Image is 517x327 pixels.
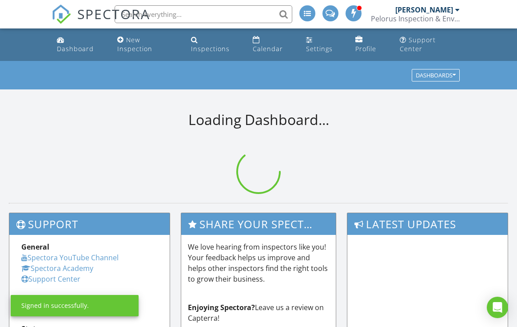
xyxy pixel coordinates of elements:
a: Spectora YouTube Channel [21,253,119,262]
div: Calendar [253,44,283,53]
h3: Support [9,213,170,235]
h3: Latest Updates [347,213,508,235]
div: Dashboards [416,73,456,79]
a: Settings [302,32,345,57]
input: Search everything... [115,5,292,23]
a: Profile [352,32,389,57]
p: Leave us a review on Capterra! [188,302,330,323]
div: Inspections [191,44,230,53]
div: New Inspection [117,36,152,53]
a: Spectora Academy [21,263,93,273]
a: New Inspection [114,32,180,57]
div: [PERSON_NAME] [395,5,453,14]
img: The Best Home Inspection Software - Spectora [52,4,71,24]
div: Dashboard [57,44,94,53]
strong: Enjoying Spectora? [188,303,255,312]
div: Profile [355,44,376,53]
h3: Share Your Spectora Experience [181,213,336,235]
a: Support Center [21,274,80,284]
a: Dashboard [53,32,107,57]
div: Open Intercom Messenger [487,297,508,318]
a: Inspections [187,32,242,57]
div: Pelorus Inspection & Environmental Resource Group LLC [371,14,460,23]
div: Settings [306,44,333,53]
div: Ask the community [21,293,158,304]
div: Support Center [400,36,436,53]
button: Dashboards [412,69,460,82]
a: Calendar [249,32,295,57]
div: Signed in successfully. [21,301,89,310]
span: SPECTORA [77,4,150,23]
strong: General [21,242,49,252]
a: SPECTORA [52,12,150,31]
p: We love hearing from inspectors like you! Your feedback helps us improve and helps other inspecto... [188,242,330,284]
a: Support Center [396,32,464,57]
